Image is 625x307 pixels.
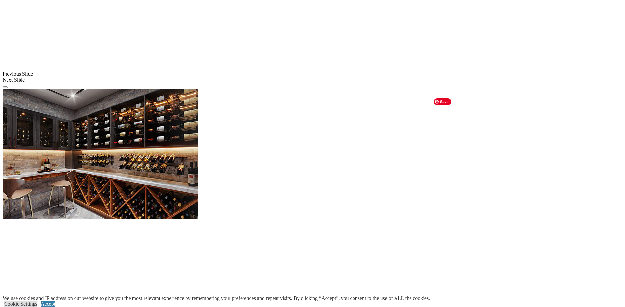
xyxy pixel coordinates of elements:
[41,301,55,307] a: Accept
[3,295,430,301] div: We use cookies and IP address on our website to give you the most relevant experience by remember...
[3,77,622,83] div: Next Slide
[3,71,622,77] div: Previous Slide
[434,98,451,105] span: Save
[3,86,8,88] button: Click here to pause slide show
[3,89,198,219] img: Banner for mobile view
[4,301,37,307] a: Cookie Settings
